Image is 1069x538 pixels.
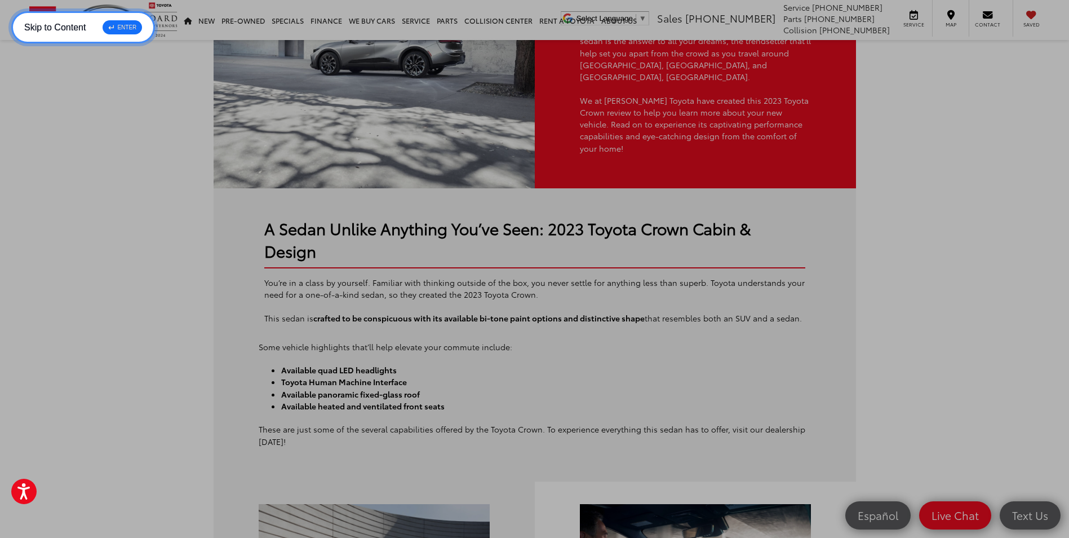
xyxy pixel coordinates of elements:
[852,508,904,522] span: Español
[783,13,802,24] span: Parts
[259,341,811,353] div: Some vehicle highlights that’ll help elevate your commute include:
[919,501,991,530] a: Live Chat
[783,24,817,36] span: Collision
[685,11,775,25] span: [PHONE_NUMBER]
[926,508,984,522] span: Live Chat
[804,13,875,24] span: [PHONE_NUMBER]
[281,389,811,400] li: Available panoramic fixed-glass roof
[580,95,811,155] div: We at [PERSON_NAME] Toyota have created this 2023 Toyota Crown review to help you learn more abou...
[281,376,811,388] li: Toyota Human Machine Interface
[819,24,890,36] span: [PHONE_NUMBER]
[281,400,811,412] li: Available heated and ventilated front seats
[812,2,882,13] span: [PHONE_NUMBER]
[938,21,963,28] span: Map
[1000,501,1061,530] a: Text Us
[1019,21,1044,28] span: Saved
[901,21,926,28] span: Service
[1006,508,1054,522] span: Text Us
[313,312,645,324] strong: crafted to be conspicuous with its available bi-tone paint options and distinctive shape
[264,217,805,262] div: A Sedan Unlike Anything You’ve Seen: 2023 Toyota Crown Cabin & Design
[657,11,682,25] span: Sales
[639,14,646,23] span: ▼
[264,277,805,301] div: You’re in a class by yourself. Familiar with thinking outside of the box, you never settle for an...
[783,2,810,13] span: Service
[281,364,811,376] li: Available quad LED headlights
[259,424,811,448] div: These are just some of the several capabilities offered by the Toyota Crown. To experience everyt...
[78,5,137,36] img: Mike Calvert Toyota
[975,21,1000,28] span: Contact
[845,501,911,530] a: Español
[264,312,805,324] div: This sedan is that resembles both an SUV and a sedan.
